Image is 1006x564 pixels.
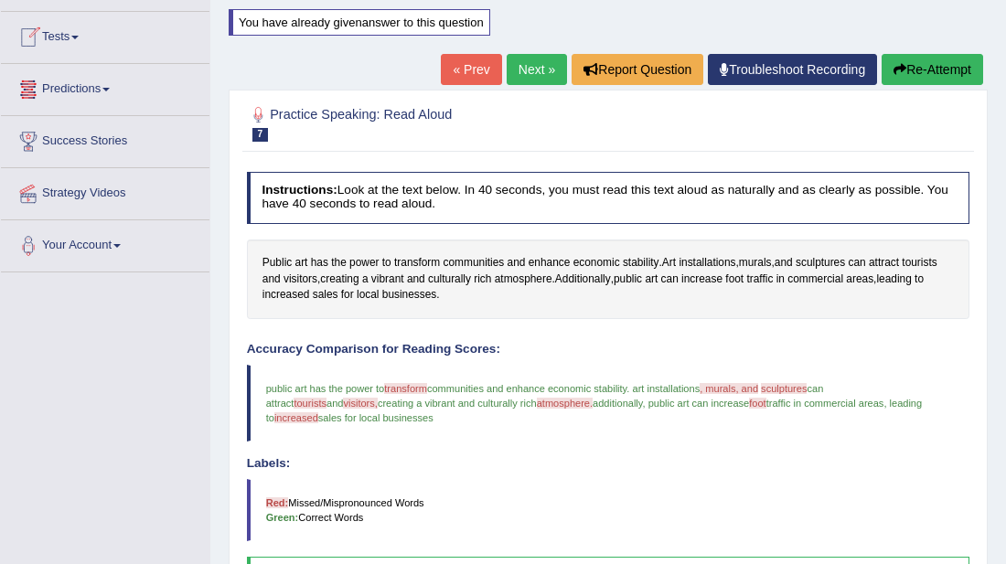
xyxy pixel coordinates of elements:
span: transform [384,383,427,394]
span: Click to see word definition [262,287,310,303]
h4: Accuracy Comparison for Reading Scores: [247,343,970,356]
a: Next » [507,54,567,85]
span: visitors, [343,398,377,409]
a: Success Stories [1,116,209,162]
b: Green: [266,512,299,523]
span: Click to see word definition [320,271,359,288]
span: Click to see word definition [371,271,404,288]
span: Click to see word definition [262,255,292,271]
span: Click to see word definition [796,255,845,271]
span: Click to see word definition [662,255,676,271]
blockquote: Missed/Mispronounced Words Correct Words [247,479,970,541]
span: public art has the power to [266,383,385,394]
span: art installations [632,383,700,394]
span: Click to see word definition [739,255,772,271]
span: Click to see word definition [902,255,936,271]
span: . [626,383,629,394]
span: Click to see word definition [614,271,642,288]
a: « Prev [441,54,501,85]
span: atmosphere. [537,398,593,409]
span: Click to see word definition [382,287,437,303]
span: Click to see word definition [661,271,679,288]
div: . , , , . , , . [247,239,970,319]
span: Click to see word definition [846,271,873,288]
span: Click to see word definition [775,255,793,271]
span: Click to see word definition [349,255,379,271]
button: Report Question [572,54,703,85]
span: additionally [593,398,642,409]
span: Click to see word definition [529,255,571,271]
span: Click to see word definition [623,255,659,271]
span: Click to see word definition [428,271,471,288]
span: foot [749,398,765,409]
span: Click to see word definition [407,271,425,288]
span: Click to see word definition [362,271,369,288]
b: Red: [266,497,289,508]
span: Click to see word definition [876,271,911,288]
span: can attract [266,383,827,409]
span: , [643,398,646,409]
span: 7 [252,128,269,142]
span: sculptures [761,383,807,394]
span: Click to see word definition [915,271,924,288]
span: Click to see word definition [357,287,379,303]
span: Click to see word definition [849,255,866,271]
span: Click to see word definition [869,255,899,271]
span: Click to see word definition [382,255,391,271]
h4: Labels: [247,457,970,471]
span: Click to see word definition [645,271,658,288]
span: and [326,398,343,409]
a: Tests [1,12,209,58]
h4: Look at the text below. In 40 seconds, you must read this text aloud as naturally and as clearly ... [247,172,970,224]
span: sales for local businesses [318,412,433,423]
span: Click to see word definition [787,271,843,288]
a: Predictions [1,64,209,110]
span: Click to see word definition [444,255,505,271]
span: Click to see word definition [331,255,347,271]
span: Click to see word definition [508,255,526,271]
span: communities and enhance economic stability [427,383,626,394]
span: Click to see word definition [262,271,281,288]
span: Click to see word definition [313,287,338,303]
span: Click to see word definition [679,255,735,271]
button: Re-Attempt [882,54,983,85]
span: Click to see word definition [746,271,773,288]
span: traffic in commercial areas [766,398,884,409]
span: Click to see word definition [295,255,308,271]
span: public art can increase [648,398,750,409]
span: Click to see word definition [474,271,491,288]
a: Troubleshoot Recording [708,54,877,85]
a: Strategy Videos [1,168,209,214]
span: Click to see word definition [681,271,722,288]
span: creating a vibrant and culturally rich [378,398,537,409]
span: Click to see word definition [776,271,785,288]
span: Click to see word definition [573,255,620,271]
span: Click to see word definition [495,271,552,288]
span: Click to see word definition [284,271,317,288]
span: tourists [294,398,326,409]
span: Click to see word definition [555,271,611,288]
b: Instructions: [262,183,337,197]
div: You have already given answer to this question [229,9,490,36]
span: increased [274,412,318,423]
span: , murals, and [700,383,758,394]
span: Click to see word definition [341,287,354,303]
span: Click to see word definition [725,271,744,288]
span: Click to see word definition [311,255,328,271]
span: Click to see word definition [394,255,440,271]
span: , [883,398,886,409]
h2: Practice Speaking: Read Aloud [247,103,695,142]
a: Your Account [1,220,209,266]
